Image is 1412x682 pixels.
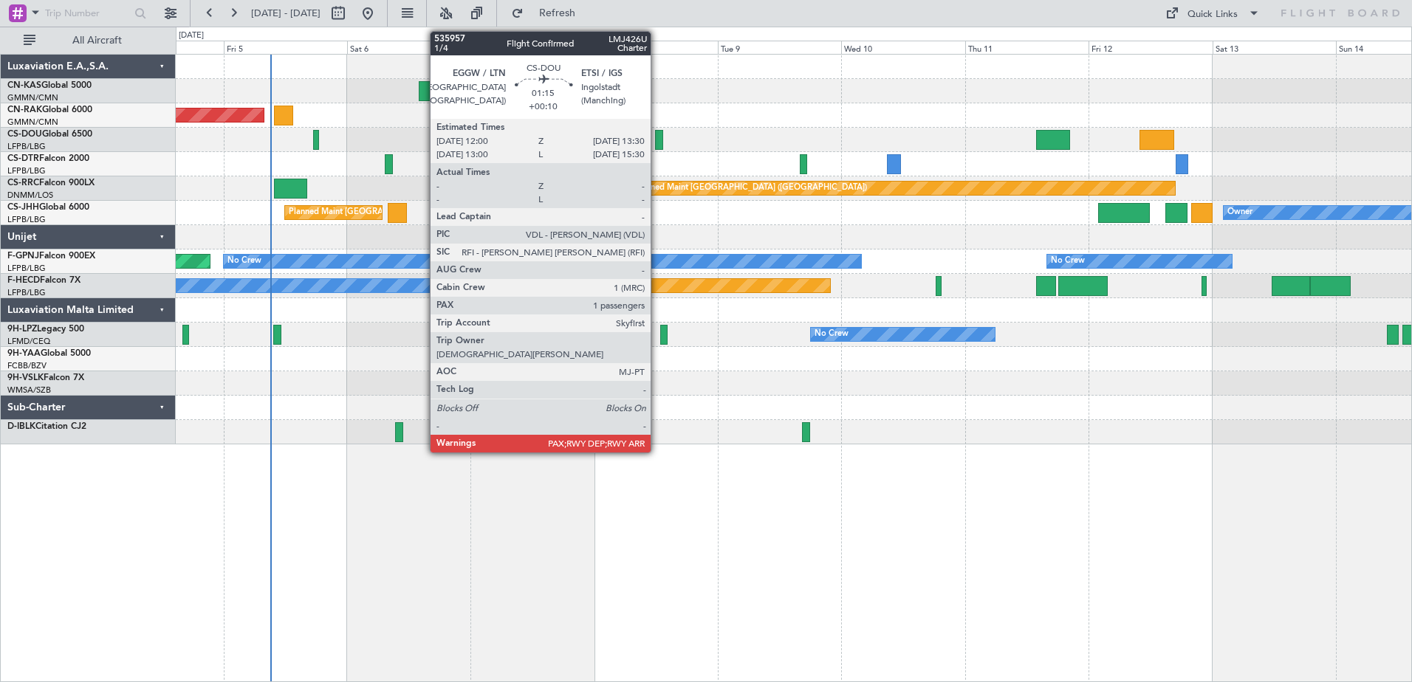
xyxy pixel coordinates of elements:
span: CS-DOU [7,130,42,139]
div: Planned Maint [GEOGRAPHIC_DATA] ([GEOGRAPHIC_DATA]) [629,128,862,151]
a: CS-DTRFalcon 2000 [7,154,89,163]
a: LFPB/LBG [7,263,46,274]
a: D-IBLKCitation CJ2 [7,422,86,431]
div: Wed 10 [841,41,964,54]
a: F-GPNJFalcon 900EX [7,252,95,261]
div: Sat 13 [1213,41,1336,54]
a: 9H-LPZLegacy 500 [7,325,84,334]
span: All Aircraft [38,35,156,46]
div: Quick Links [1187,7,1238,22]
div: Tue 9 [718,41,841,54]
a: LFMD/CEQ [7,336,50,347]
a: LFPB/LBG [7,287,46,298]
div: Thu 11 [965,41,1089,54]
a: CN-RAKGlobal 6000 [7,106,92,114]
span: CS-JHH [7,203,39,212]
button: Refresh [504,1,593,25]
div: Sun 7 [470,41,594,54]
div: Mon 8 [594,41,718,54]
span: F-HECD [7,276,40,285]
span: CS-RRC [7,179,39,187]
div: No Crew [815,323,849,345]
a: FCBB/BZV [7,360,47,371]
div: Owner [1227,201,1252,224]
input: Trip Number [45,2,130,24]
a: F-HECDFalcon 7X [7,276,80,285]
div: No Crew [1051,250,1085,272]
span: F-GPNJ [7,252,39,261]
a: CS-DOUGlobal 6500 [7,130,92,139]
div: Sat 6 [347,41,470,54]
span: 9H-LPZ [7,325,37,334]
a: LFPB/LBG [7,214,46,225]
span: 9H-VSLK [7,373,44,382]
span: [DATE] - [DATE] [251,7,321,20]
div: No Crew [227,250,261,272]
a: WMSA/SZB [7,385,51,396]
a: 9H-YAAGlobal 5000 [7,349,91,358]
a: DNMM/LOS [7,190,53,201]
div: Planned Maint [GEOGRAPHIC_DATA] ([GEOGRAPHIC_DATA]) [289,201,521,224]
a: LFPB/LBG [7,141,46,152]
span: CN-KAS [7,81,41,90]
div: Fri 5 [224,41,347,54]
a: LFPB/LBG [7,165,46,176]
a: CS-RRCFalcon 900LX [7,179,95,187]
button: Quick Links [1158,1,1267,25]
div: [DATE] [179,30,204,42]
span: 9H-YAA [7,349,41,358]
a: 9H-VSLKFalcon 7X [7,373,84,382]
span: CN-RAK [7,106,42,114]
span: Refresh [527,8,589,18]
a: GMMN/CMN [7,92,58,103]
div: Planned Maint [GEOGRAPHIC_DATA] ([GEOGRAPHIC_DATA]) [634,177,867,199]
a: GMMN/CMN [7,117,58,128]
button: All Aircraft [16,29,160,52]
a: CS-JHHGlobal 6000 [7,203,89,212]
a: CN-KASGlobal 5000 [7,81,92,90]
span: CS-DTR [7,154,39,163]
div: Fri 12 [1089,41,1212,54]
span: D-IBLK [7,422,35,431]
